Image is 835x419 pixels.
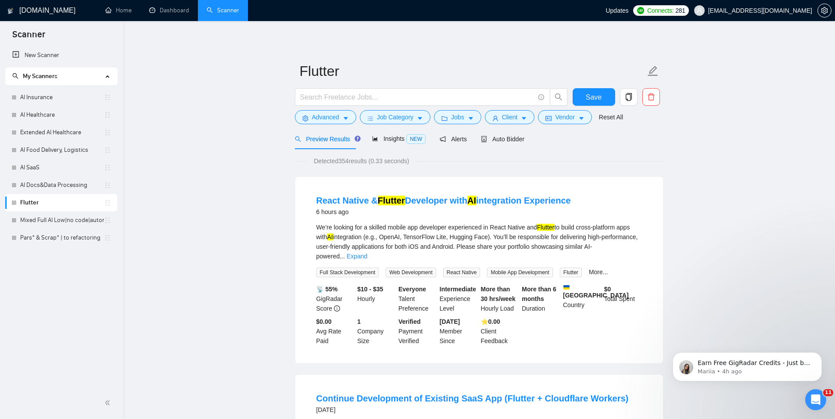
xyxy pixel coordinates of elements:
li: Pars* & Scrap* | to refactoring [5,229,117,247]
span: 11 [823,389,833,396]
button: delete [642,88,660,106]
a: AI Insurance [20,89,104,106]
a: homeHome [105,7,132,14]
b: More than 6 months [522,286,556,302]
span: search [295,136,301,142]
span: notification [440,136,446,142]
span: holder [104,234,111,241]
li: Mixed Full AI Low|no code|automations [5,211,117,229]
a: Flutter [20,194,104,211]
div: Company Size [355,317,397,346]
button: folderJobscaret-down [434,110,481,124]
div: Experience Level [438,284,479,313]
span: setting [818,7,831,14]
b: 📡 55% [316,286,338,293]
span: setting [302,115,308,122]
b: $0.00 [316,318,332,325]
iframe: Intercom live chat [805,389,826,410]
div: Hourly [355,284,397,313]
li: AI Healthcare [5,106,117,124]
li: Flutter [5,194,117,211]
button: barsJob Categorycaret-down [360,110,430,124]
b: Intermediate [440,286,476,293]
span: info-circle [334,305,340,312]
a: AI Food Delivery, Logistics [20,141,104,159]
a: AI Healthcare [20,106,104,124]
mark: AI [467,196,476,205]
span: holder [104,217,111,224]
a: Reset All [599,112,623,122]
a: setting [817,7,831,14]
b: Everyone [398,286,426,293]
b: $ 0 [604,286,611,293]
span: Connects: [647,6,674,15]
span: Flutter [560,268,582,277]
div: Hourly Load [479,284,520,313]
span: holder [104,164,111,171]
a: Extended AI Healthcare [20,124,104,141]
span: holder [104,111,111,118]
a: dashboardDashboard [149,7,189,14]
div: Total Spent [602,284,644,313]
li: New Scanner [5,47,117,64]
span: folder [441,115,448,122]
span: holder [104,94,111,101]
li: Extended AI Healthcare [5,124,117,141]
span: ... [340,253,345,260]
span: 281 [675,6,685,15]
button: idcardVendorcaret-down [538,110,591,124]
div: Tooltip anchor [354,135,362,143]
span: search [550,93,567,101]
span: holder [104,182,111,189]
li: AI Food Delivery, Logistics [5,141,117,159]
mark: AI [327,233,333,240]
span: My Scanners [23,72,57,80]
b: ⭐️ 0.00 [481,318,500,325]
div: We’re looking for a skilled mobile app developer experienced in React Native and to build cross-p... [316,222,642,261]
span: delete [643,93,659,101]
a: AI Docs&Data Processing [20,176,104,194]
span: idcard [545,115,552,122]
mark: Flutter [537,224,555,231]
input: Search Freelance Jobs... [300,92,534,103]
span: area-chart [372,136,378,142]
span: user [696,7,702,14]
button: Save [573,88,615,106]
span: caret-down [417,115,423,122]
span: Preview Results [295,136,358,143]
img: upwork-logo.png [637,7,644,14]
div: Country [561,284,602,313]
button: copy [620,88,638,106]
div: Duration [520,284,561,313]
a: React Native &FlutterDeveloper withAIintegration Experience [316,196,571,205]
span: Insights [372,135,426,142]
span: holder [104,199,111,206]
a: Continue Development of Existing SaaS App (Flutter + Cloudflare Workers) [316,394,629,403]
span: NEW [406,134,426,144]
span: Job Category [377,112,413,122]
b: [GEOGRAPHIC_DATA] [563,284,629,299]
div: [DATE] [316,405,629,415]
span: Web Development [386,268,436,277]
span: Mobile App Development [487,268,552,277]
span: Auto Bidder [481,136,524,143]
button: settingAdvancedcaret-down [295,110,356,124]
div: Member Since [438,317,479,346]
span: Save [586,92,602,103]
span: caret-down [468,115,474,122]
li: AI Docs&Data Processing [5,176,117,194]
div: Client Feedback [479,317,520,346]
span: Jobs [451,112,464,122]
span: robot [481,136,487,142]
a: More... [589,269,608,276]
b: [DATE] [440,318,460,325]
button: search [550,88,567,106]
span: bars [367,115,373,122]
span: holder [104,147,111,154]
span: My Scanners [12,72,57,80]
b: $10 - $35 [357,286,383,293]
span: holder [104,129,111,136]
